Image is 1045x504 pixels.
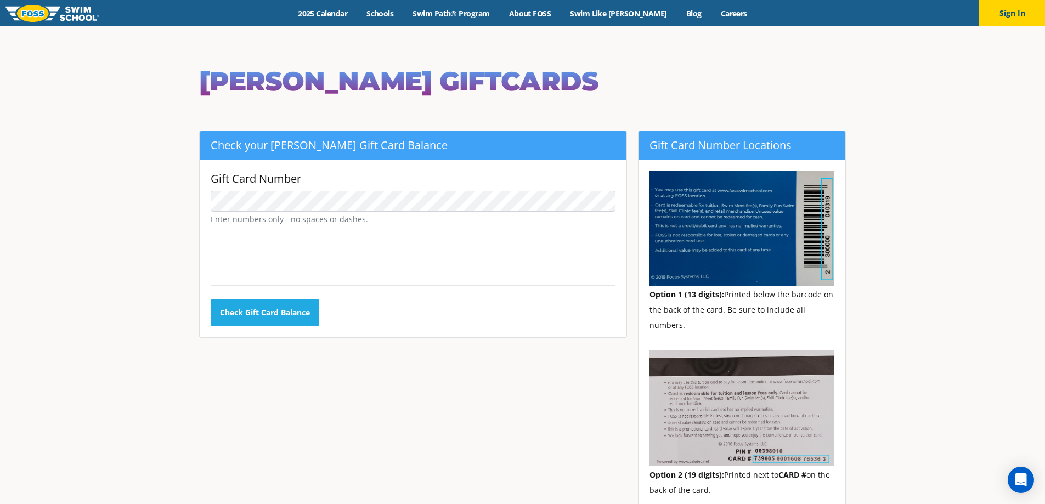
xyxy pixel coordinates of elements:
img: FSS-Giftcard-New.jpg [649,171,835,286]
iframe: reCAPTCHA [211,234,377,276]
h1: [PERSON_NAME] Giftcards [199,65,846,98]
div: Open Intercom Messenger [1008,467,1034,493]
small: Enter numbers only - no spaces or dashes. [211,214,615,225]
a: Careers [711,8,756,19]
div: Check your [PERSON_NAME] Gift Card Balance [200,131,626,160]
small: Printed next to on the back of the card. [649,469,830,495]
small: Printed below the barcode on the back of the card. Be sure to include all numbers. [649,289,833,330]
a: Swim Like [PERSON_NAME] [561,8,677,19]
img: FSS-Giftcard-Old.jpg [649,350,835,466]
label: Gift Card Number [211,171,301,186]
img: FOSS Swim School Logo [5,5,99,22]
strong: CARD # [778,469,806,480]
a: Swim Path® Program [403,8,499,19]
strong: Option 2 (19 digits): [649,469,724,480]
div: Gift Card Number Locations [639,131,846,160]
a: About FOSS [499,8,561,19]
a: Schools [357,8,403,19]
a: Blog [676,8,711,19]
input: Check Gift Card Balance [211,299,319,326]
a: 2025 Calendar [289,8,357,19]
strong: Option 1 (13 digits): [649,289,724,299]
